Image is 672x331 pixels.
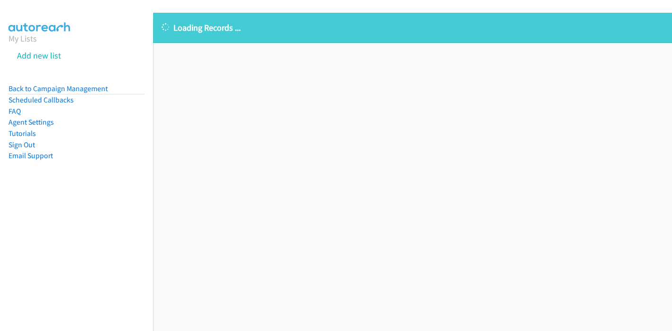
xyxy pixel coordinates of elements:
[9,129,36,138] a: Tutorials
[162,21,663,34] p: Loading Records ...
[9,33,37,44] a: My Lists
[9,95,74,104] a: Scheduled Callbacks
[9,151,53,160] a: Email Support
[9,107,21,116] a: FAQ
[9,140,35,149] a: Sign Out
[17,50,61,61] a: Add new list
[9,118,54,127] a: Agent Settings
[9,84,108,93] a: Back to Campaign Management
